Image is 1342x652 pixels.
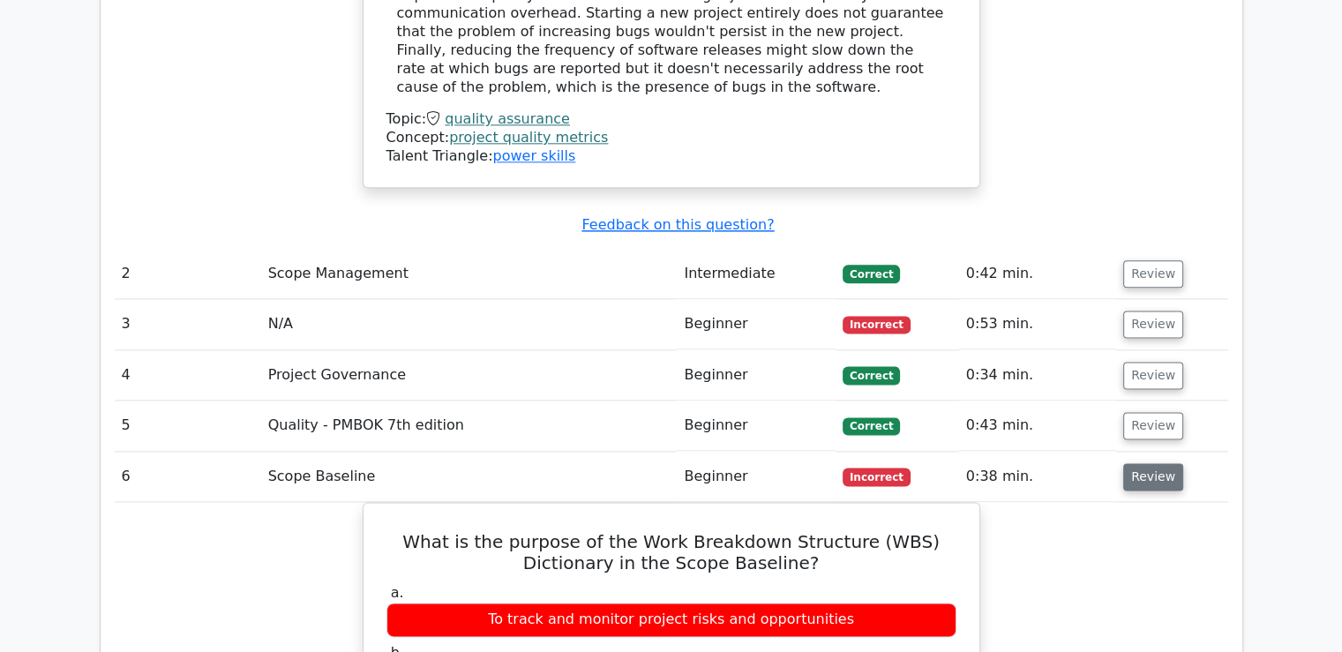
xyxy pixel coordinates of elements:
[115,401,261,451] td: 5
[959,299,1116,349] td: 0:53 min.
[261,401,678,451] td: Quality - PMBOK 7th edition
[1123,463,1183,491] button: Review
[115,452,261,502] td: 6
[115,350,261,401] td: 4
[843,316,911,333] span: Incorrect
[843,468,911,485] span: Incorrect
[261,299,678,349] td: N/A
[261,452,678,502] td: Scope Baseline
[115,249,261,299] td: 2
[959,350,1116,401] td: 0:34 min.
[445,110,570,127] a: quality assurance
[959,452,1116,502] td: 0:38 min.
[959,249,1116,299] td: 0:42 min.
[677,299,836,349] td: Beginner
[261,350,678,401] td: Project Governance
[677,401,836,451] td: Beginner
[959,401,1116,451] td: 0:43 min.
[386,110,956,129] div: Topic:
[1123,260,1183,288] button: Review
[843,265,900,282] span: Correct
[115,299,261,349] td: 3
[492,147,575,164] a: power skills
[386,110,956,165] div: Talent Triangle:
[1123,311,1183,338] button: Review
[385,531,958,573] h5: What is the purpose of the Work Breakdown Structure (WBS) Dictionary in the Scope Baseline?
[581,216,774,233] a: Feedback on this question?
[677,350,836,401] td: Beginner
[386,129,956,147] div: Concept:
[677,249,836,299] td: Intermediate
[386,603,956,637] div: To track and monitor project risks and opportunities
[391,584,404,601] span: a.
[677,452,836,502] td: Beginner
[1123,362,1183,389] button: Review
[843,366,900,384] span: Correct
[449,129,608,146] a: project quality metrics
[261,249,678,299] td: Scope Management
[1123,412,1183,439] button: Review
[843,417,900,435] span: Correct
